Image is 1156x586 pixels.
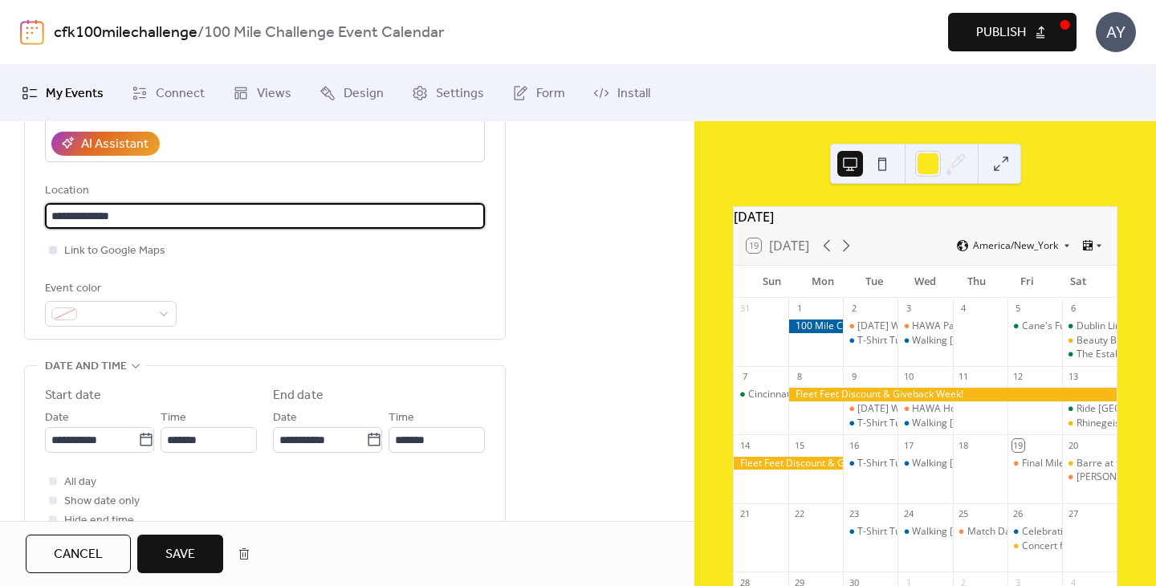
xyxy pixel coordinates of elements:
div: 12 [1012,371,1024,383]
div: 4 [958,303,970,315]
div: [DATE] [734,207,1117,226]
div: Concert for Courage [1022,539,1113,553]
span: Time [389,409,414,428]
div: Tuesday Walk and Talk with Nick Fortine [843,402,898,416]
div: 13 [1067,371,1079,383]
div: 18 [958,439,970,451]
div: Walking Wednesday with Jill! [898,417,952,430]
a: Settings [400,71,496,115]
div: Location [45,181,482,201]
div: Dublin Link Bridge Lighting [1062,319,1117,333]
div: 10 [902,371,914,383]
a: Connect [120,71,217,115]
div: HAWA Hot Dog Grill Out [898,402,952,416]
div: Final Mile [1022,457,1064,470]
div: Cincinnati Reds Honoring CancerFree KIDS [748,388,938,401]
span: Publish [976,23,1026,43]
div: HAWA Pancake Breakfast [912,319,1027,333]
div: Barre at the Bar [1062,457,1117,470]
span: Connect [156,84,205,104]
span: Date [45,409,69,428]
div: Cane's Fundraiser [1022,319,1103,333]
div: 7 [739,371,751,383]
div: 1 [793,303,805,315]
div: 24 [902,508,914,520]
div: HAWA Pancake Breakfast [898,319,952,333]
div: T-Shirt Tuesdays [843,334,898,348]
div: Fleet Feet Discount & Giveback Week! [734,457,843,470]
span: Form [536,84,565,104]
div: Thu [950,266,1002,298]
div: T-Shirt Tuesdays [843,525,898,539]
span: Date [273,409,297,428]
div: 8 [793,371,805,383]
div: Concert for Courage [1007,539,1062,553]
span: Settings [436,84,484,104]
div: Rhinegeist Cornhole Tournament [1062,417,1117,430]
div: T-Shirt Tuesdays [857,417,932,430]
div: HAWA Hot Dog Grill Out [912,402,1020,416]
span: Time [161,409,186,428]
span: Date and time [45,357,127,376]
div: 15 [793,439,805,451]
span: Show date only [64,492,140,511]
div: 5 [1012,303,1024,315]
div: 16 [848,439,860,451]
a: Install [581,71,662,115]
div: Wed [900,266,951,298]
span: Save [165,545,195,564]
div: Walking Wednesday with Jill! [898,334,952,348]
div: Start date [45,386,101,405]
div: T-Shirt Tuesdays [857,334,932,348]
div: Match Day [953,525,1007,539]
div: Walking [DATE] with [PERSON_NAME]! [912,457,1082,470]
div: T-Shirt Tuesdays [857,457,932,470]
div: [DATE] Walk and Talk with [PERSON_NAME] [857,402,1052,416]
div: 27 [1067,508,1079,520]
div: 19 [1012,439,1024,451]
div: T-Shirt Tuesdays [857,525,932,539]
div: Fleet Feet Discount & Giveback Week! [788,388,1117,401]
div: Cane's Fundraiser [1007,319,1062,333]
button: AI Assistant [51,132,160,156]
div: 2 [848,303,860,315]
div: AY [1096,12,1136,52]
div: Walking [DATE] with [PERSON_NAME]! [912,525,1082,539]
a: Views [221,71,303,115]
div: Ride Cincinnati [1062,402,1117,416]
div: Tuesday Walk and Talk with Nick Fortine [843,319,898,333]
div: Cincinnati Reds Honoring CancerFree KIDS [734,388,788,401]
button: Save [137,535,223,573]
span: Design [344,84,384,104]
img: logo [20,19,44,45]
div: 100 Mile Challenge STARTS TODAY! [788,319,843,333]
span: Hide end time [64,511,134,531]
div: T-Shirt Tuesdays [843,457,898,470]
div: 11 [958,371,970,383]
div: Mon [798,266,849,298]
b: / [197,18,204,48]
span: Cancel [54,545,103,564]
span: Install [617,84,650,104]
div: 14 [739,439,751,451]
span: Views [257,84,291,104]
div: Celebration of Courage & Concert for Courage [1007,525,1062,539]
div: 31 [739,303,751,315]
div: 22 [793,508,805,520]
div: End date [273,386,324,405]
div: 3 [902,303,914,315]
div: Final Mile [1007,457,1062,470]
div: The Establishment & Blondie Brews CFK Give Back! [1062,348,1117,361]
div: Tue [849,266,900,298]
div: Beauty Boost Fitness Sampler [1062,334,1117,348]
span: America/New_York [973,241,1058,250]
div: 23 [848,508,860,520]
div: Walking Wednesday with Jill! [898,525,952,539]
a: My Events [10,71,116,115]
a: cfk100milechallenge [54,18,197,48]
div: 25 [958,508,970,520]
b: 100 Mile Challenge Event Calendar [204,18,444,48]
div: 9 [848,371,860,383]
a: Form [500,71,577,115]
div: T-Shirt Tuesdays [843,417,898,430]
